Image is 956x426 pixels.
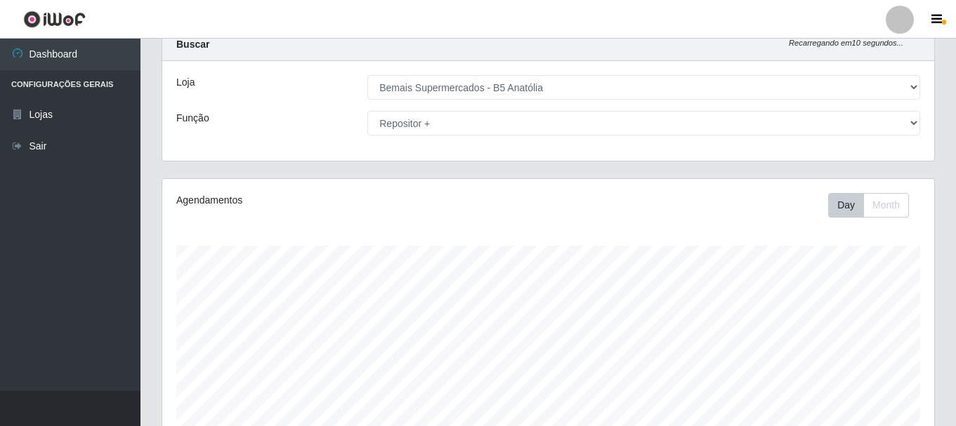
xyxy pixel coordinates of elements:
label: Loja [176,75,195,90]
div: Toolbar with button groups [828,193,920,218]
div: First group [828,193,909,218]
strong: Buscar [176,39,209,50]
button: Month [863,193,909,218]
i: Recarregando em 10 segundos... [789,39,903,47]
img: CoreUI Logo [23,11,86,28]
label: Função [176,111,209,126]
div: Agendamentos [176,193,474,208]
button: Day [828,193,864,218]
